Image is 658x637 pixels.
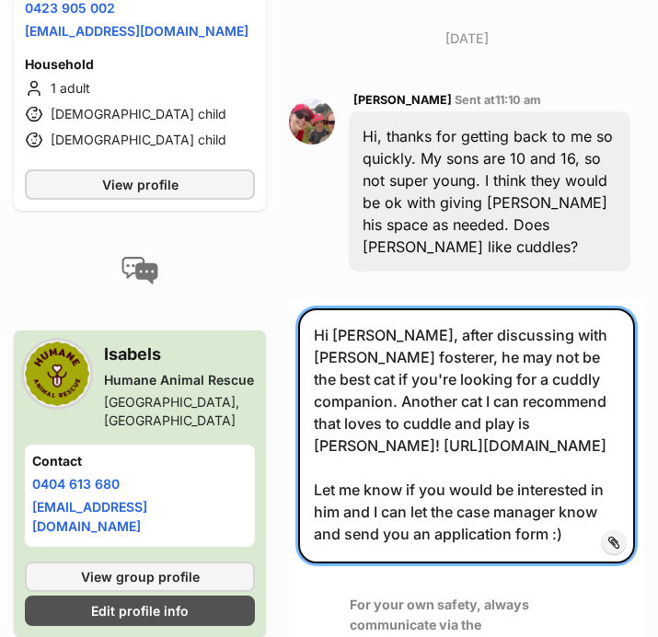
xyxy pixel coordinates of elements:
[25,23,248,39] a: [EMAIL_ADDRESS][DOMAIN_NAME]
[32,452,248,470] h4: Contact
[25,77,255,99] li: 1 adult
[32,476,120,492] a: 0404 613 680
[353,93,452,107] span: [PERSON_NAME]
[25,169,255,200] a: View profile
[25,596,255,626] a: Edit profile info
[25,562,255,592] a: View group profile
[104,371,255,389] div: Humane Animal Rescue
[104,393,255,430] div: [GEOGRAPHIC_DATA], [GEOGRAPHIC_DATA]
[121,257,158,284] img: conversation-icon-4a6f8262b818ee0b60e3300018af0b2d0b884aa5de6e9bcb8d3d4eeb1a70a7c4.svg
[495,93,541,107] span: 11:10 am
[32,499,147,534] a: [EMAIL_ADDRESS][DOMAIN_NAME]
[91,601,189,620] span: Edit profile info
[25,342,89,406] img: Humane Animal Rescue profile pic
[25,103,255,125] li: [DEMOGRAPHIC_DATA] child
[25,55,255,74] h4: Household
[289,98,335,145] img: Christy Andrews profile pic
[102,175,179,194] span: View profile
[25,129,255,151] li: [DEMOGRAPHIC_DATA] child
[104,342,255,367] h3: Isabels
[289,29,644,48] p: [DATE]
[349,111,630,272] div: Hi, thanks for getting back to me so quickly. My sons are 10 and 16, so not super young. I think ...
[81,567,200,586] span: View group profile
[455,93,541,107] span: Sent at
